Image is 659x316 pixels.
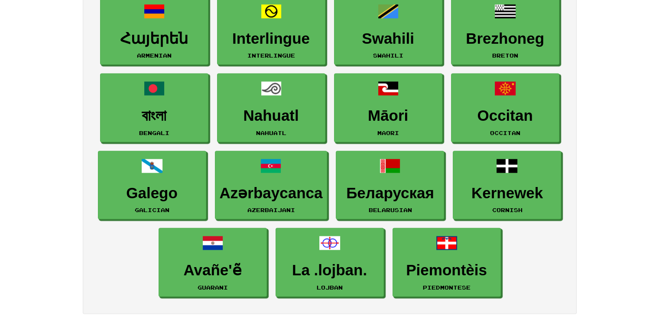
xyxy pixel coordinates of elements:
[100,73,208,142] a: বাংলাBengali
[280,262,379,279] h3: La .lojban.
[98,151,206,219] a: GalegoGalician
[159,228,267,297] a: Avañe'ẽGuarani
[456,30,555,47] h3: Brezhoneg
[247,207,295,213] small: Azerbaijani
[336,151,444,219] a: БеларускаяBelarusian
[256,130,286,136] small: Nahuatl
[339,30,438,47] h3: Swahili
[137,52,172,58] small: Armenian
[334,73,442,142] a: MāoriMaori
[317,284,343,290] small: Lojban
[490,130,520,136] small: Occitan
[105,30,204,47] h3: Հայերեն
[453,151,561,219] a: KernewekCornish
[105,107,204,124] h3: বাংলা
[222,30,321,47] h3: Interlingue
[458,185,556,202] h3: Kernewek
[492,52,518,58] small: Breton
[339,107,438,124] h3: Māori
[341,185,439,202] h3: Беларуская
[451,73,559,142] a: OccitanOccitan
[215,151,328,219] a: AzərbaycancaAzerbaijani
[217,73,325,142] a: NahuatlNahuatl
[423,284,471,290] small: Piedmontese
[222,107,321,124] h3: Nahuatl
[163,262,262,279] h3: Avañe'ẽ
[220,185,323,202] h3: Azərbaycanca
[276,228,384,297] a: La .lojban.Lojban
[135,207,169,213] small: Galician
[492,207,522,213] small: Cornish
[393,228,501,297] a: PiemontèisPiedmontese
[377,130,399,136] small: Maori
[139,130,169,136] small: Bengali
[103,185,201,202] h3: Galego
[456,107,555,124] h3: Occitan
[247,52,295,58] small: Interlingue
[397,262,496,279] h3: Piemontèis
[373,52,403,58] small: Swahili
[198,284,228,290] small: Guarani
[368,207,412,213] small: Belarusian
